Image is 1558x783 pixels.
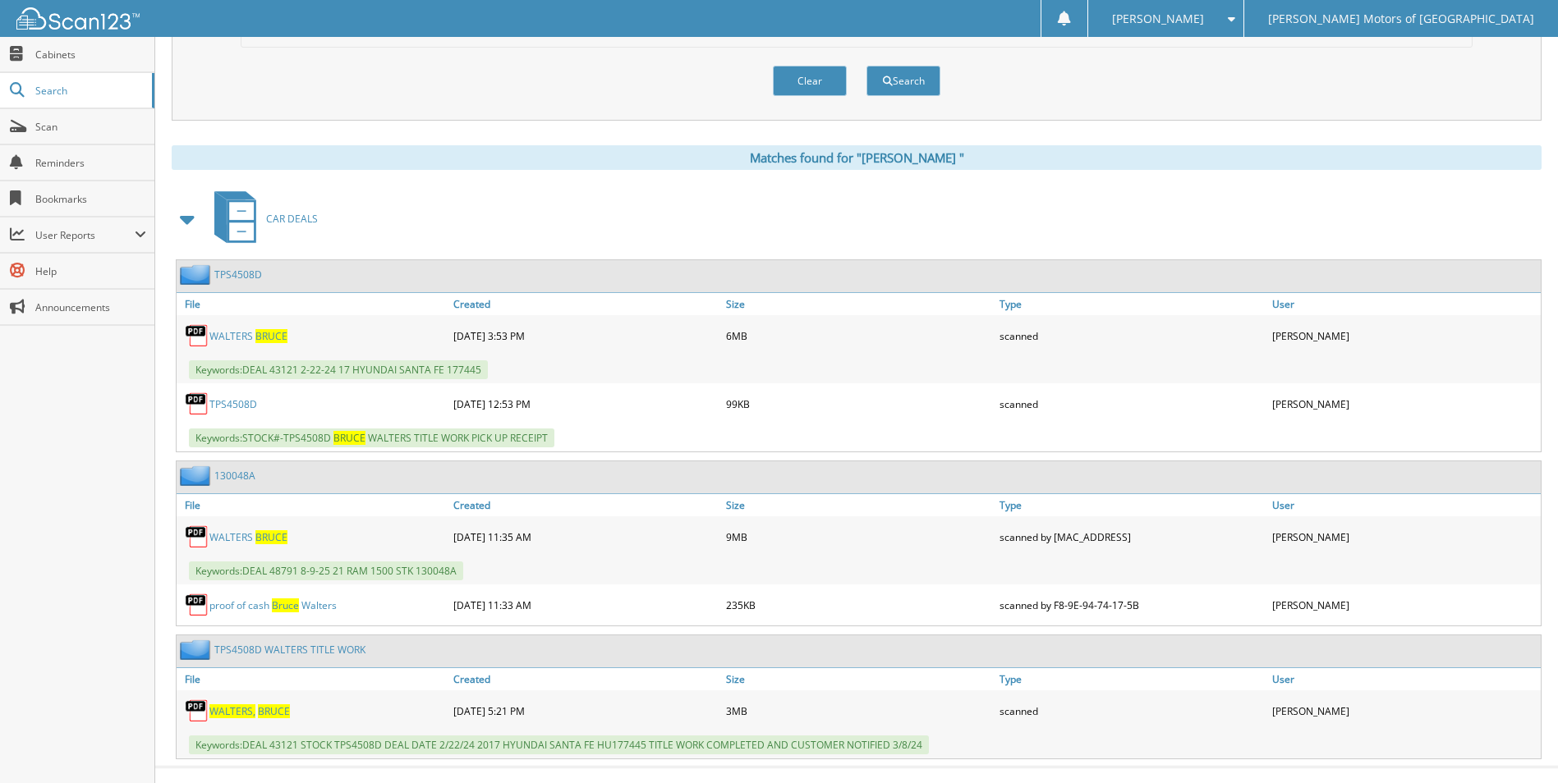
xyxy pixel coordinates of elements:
div: scanned [995,387,1268,420]
a: Type [995,668,1268,690]
a: TPS4508D [209,397,257,411]
span: Cabinets [35,48,146,62]
a: WALTERS BRUCE [209,329,287,343]
span: B R U C E [255,530,287,544]
img: scan123-logo-white.svg [16,7,140,30]
div: Matches found for "[PERSON_NAME] " [172,145,1542,170]
img: PDF.png [185,593,209,617]
img: PDF.png [185,391,209,416]
span: Keywords: D E A L 4 3 1 2 1 S T O C K T P S 4 5 0 8 D D E A L D A T E 2 / 2 2 / 2 4 2 0 1 7 H Y U... [189,735,929,754]
a: proof of cash Bruce Walters [209,598,337,612]
span: Search [35,84,144,98]
a: User [1268,293,1541,315]
div: [DATE] 12:53 PM [449,387,722,420]
a: Size [722,293,995,315]
span: B R U C E [255,329,287,343]
img: PDF.png [185,524,209,549]
div: [DATE] 11:33 AM [449,588,722,621]
img: PDF.png [185,323,209,348]
span: [PERSON_NAME] Motors of [GEOGRAPHIC_DATA] [1268,14,1534,24]
a: File [177,494,449,516]
div: [DATE] 11:35 AM [449,520,722,553]
span: Announcements [35,300,146,314]
span: User Reports [35,228,135,242]
span: C A R D E A L S [266,212,318,226]
div: [DATE] 5:21 PM [449,694,722,727]
a: 130048A [214,469,255,483]
span: Reminders [35,156,146,170]
a: Size [722,668,995,690]
div: 99KB [722,387,995,420]
a: File [177,293,449,315]
div: [PERSON_NAME] [1268,520,1541,553]
span: B R U C E [258,704,290,718]
div: scanned by [MAC_ADDRESS] [995,520,1268,553]
img: folder2.png [180,264,214,285]
a: User [1268,494,1541,516]
img: folder2.png [180,639,214,660]
div: scanned [995,694,1268,727]
button: Clear [773,66,847,96]
a: User [1268,668,1541,690]
span: [PERSON_NAME] [1112,14,1204,24]
div: 235KB [722,588,995,621]
span: B r u c e [272,598,299,612]
a: Type [995,494,1268,516]
a: Created [449,668,722,690]
div: scanned [995,319,1268,352]
span: Keywords: S T O C K # - T P S 4 5 0 8 D W A L T E R S T I T L E W O R K P I C K U P R E C E I P T [189,428,554,447]
span: W A L T E R S , [209,704,255,718]
a: TPS4508D WALTERS TITLE WORK [214,643,365,657]
div: scanned by F8-9E-94-74-17-5B [995,588,1268,621]
a: Created [449,494,722,516]
a: File [177,668,449,690]
a: WALTERS BRUCE [209,530,287,544]
div: 6MB [722,319,995,352]
a: Created [449,293,722,315]
button: Search [866,66,940,96]
a: Size [722,494,995,516]
div: [PERSON_NAME] [1268,387,1541,420]
span: Keywords: D E A L 4 3 1 2 1 2 - 2 2 - 2 4 1 7 H Y U N D A I S A N T A F E 1 7 7 4 4 5 [189,360,488,379]
div: [DATE] 3:53 PM [449,319,722,352]
a: TPS4508D [214,268,262,282]
a: CAR DEALS [205,186,318,251]
div: 3MB [722,694,995,727]
img: PDF.png [185,698,209,723]
span: Keywords: D E A L 4 8 7 9 1 8 - 9 - 2 5 2 1 R A M 1 5 0 0 S T K 1 3 0 0 4 8 A [189,561,463,580]
a: Type [995,293,1268,315]
div: [PERSON_NAME] [1268,319,1541,352]
span: Help [35,264,146,278]
a: WALTERS, BRUCE [209,704,290,718]
span: Scan [35,120,146,134]
div: [PERSON_NAME] [1268,588,1541,621]
iframe: Chat Widget [1476,704,1558,783]
div: [PERSON_NAME] [1268,694,1541,727]
span: B R U C E [333,431,365,445]
img: folder2.png [180,465,214,486]
span: Bookmarks [35,192,146,206]
div: 9MB [722,520,995,553]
